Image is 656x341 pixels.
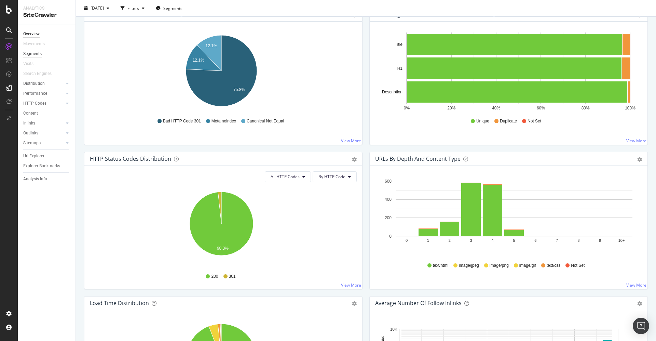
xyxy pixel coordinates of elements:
[90,32,353,112] svg: A chart.
[23,70,52,77] div: Search Engines
[313,171,357,182] button: By HTTP Code
[385,179,392,184] text: 600
[23,175,47,183] div: Analysis Info
[375,32,638,112] svg: A chart.
[91,5,104,11] span: 2025 Sep. 9th
[23,120,64,127] a: Inlinks
[519,263,536,268] span: image/gif
[23,50,71,57] a: Segments
[90,300,149,306] div: Load Time Distribution
[537,106,545,110] text: 60%
[449,238,451,242] text: 2
[23,162,60,170] div: Explorer Bookmarks
[23,5,70,11] div: Analytics
[470,238,472,242] text: 3
[534,238,536,242] text: 6
[625,106,635,110] text: 100%
[352,301,357,306] div: gear
[118,3,147,14] button: Filters
[490,263,509,268] span: image/png
[618,238,625,242] text: 10+
[447,106,455,110] text: 20%
[375,300,462,306] div: Average Number of Follow Inlinks
[633,318,649,334] div: Open Intercom Messenger
[23,100,64,107] a: HTTP Codes
[193,58,204,63] text: 12.1%
[427,238,429,242] text: 1
[459,263,479,268] span: image/jpeg
[23,80,45,87] div: Distribution
[513,238,515,242] text: 5
[556,238,558,242] text: 7
[23,153,71,160] a: Url Explorer
[23,120,35,127] div: Inlinks
[385,197,392,202] text: 400
[626,282,646,288] a: View More
[23,70,58,77] a: Search Engines
[637,301,642,306] div: gear
[375,155,461,162] div: URLs by Depth and Content Type
[23,40,52,48] a: Movements
[23,175,71,183] a: Analysis Info
[599,238,601,242] text: 9
[23,30,71,38] a: Overview
[582,106,590,110] text: 80%
[23,100,46,107] div: HTTP Codes
[23,40,45,48] div: Movements
[23,11,70,19] div: SiteCrawler
[271,174,300,180] span: All HTTP Codes
[390,327,397,332] text: 10K
[23,110,71,117] a: Content
[492,106,500,110] text: 40%
[23,130,38,137] div: Outlinks
[571,263,585,268] span: Not Set
[127,5,139,11] div: Filters
[389,234,392,239] text: 0
[229,274,236,279] span: 301
[23,30,40,38] div: Overview
[341,138,361,144] a: View More
[352,157,357,162] div: gear
[23,80,64,87] a: Distribution
[404,106,410,110] text: 0%
[382,90,402,94] text: Description
[23,110,38,117] div: Content
[626,138,646,144] a: View More
[577,238,579,242] text: 8
[153,3,185,14] button: Segments
[23,60,33,67] div: Visits
[23,140,64,147] a: Sitemaps
[547,263,561,268] span: text/css
[341,282,361,288] a: View More
[163,118,201,124] span: Bad HTTP Code 301
[397,66,403,71] text: H1
[406,238,408,242] text: 0
[217,246,229,251] text: 98.3%
[23,60,40,67] a: Visits
[265,171,311,182] button: All HTTP Codes
[23,50,42,57] div: Segments
[23,162,71,170] a: Explorer Bookmarks
[23,90,64,97] a: Performance
[81,3,112,14] button: [DATE]
[23,90,47,97] div: Performance
[492,238,494,242] text: 4
[211,118,236,124] span: Meta noindex
[90,188,353,267] div: A chart.
[206,43,217,48] text: 12.1%
[375,177,638,256] svg: A chart.
[395,42,403,47] text: Title
[433,263,448,268] span: text/html
[318,174,345,180] span: By HTTP Code
[163,5,182,11] span: Segments
[23,153,44,160] div: Url Explorer
[476,118,489,124] span: Unique
[23,140,41,147] div: Sitemaps
[500,118,517,124] span: Duplicate
[233,87,245,92] text: 75.8%
[385,215,392,220] text: 200
[90,155,171,162] div: HTTP Status Codes Distribution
